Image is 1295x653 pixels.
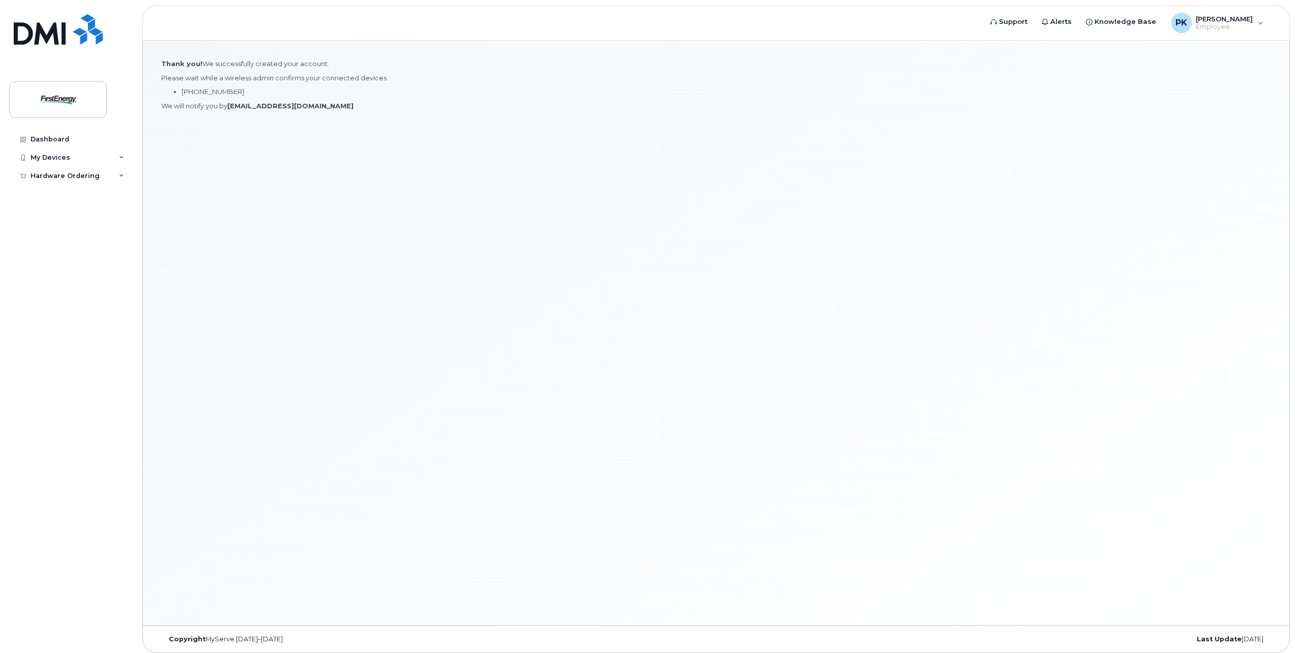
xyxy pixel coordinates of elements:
[182,87,1271,97] li: [PHONE_NUMBER]
[161,635,531,643] div: MyServe [DATE]–[DATE]
[169,635,205,643] strong: Copyright
[161,101,1271,111] p: We will notify you by
[161,73,1271,83] p: Please wait while a wireless admin confirms your connected devices:
[161,60,202,68] strong: Thank you!
[901,635,1271,643] div: [DATE]
[1197,635,1242,643] strong: Last Update
[161,59,1271,69] p: We successfully created your account.
[227,102,354,110] strong: [EMAIL_ADDRESS][DOMAIN_NAME]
